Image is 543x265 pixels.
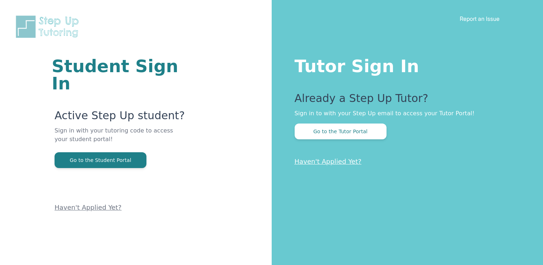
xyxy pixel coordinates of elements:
button: Go to the Tutor Portal [295,124,387,139]
button: Go to the Student Portal [55,152,146,168]
p: Active Step Up student? [55,109,186,126]
p: Already a Step Up Tutor? [295,92,515,109]
a: Haven't Applied Yet? [295,158,362,165]
h1: Student Sign In [52,57,186,92]
a: Haven't Applied Yet? [55,204,122,211]
a: Report an Issue [460,15,500,22]
img: Step Up Tutoring horizontal logo [14,14,83,39]
a: Go to the Student Portal [55,157,146,163]
h1: Tutor Sign In [295,55,515,75]
p: Sign in with your tutoring code to access your student portal! [55,126,186,152]
p: Sign in to with your Step Up email to access your Tutor Portal! [295,109,515,118]
a: Go to the Tutor Portal [295,128,387,135]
